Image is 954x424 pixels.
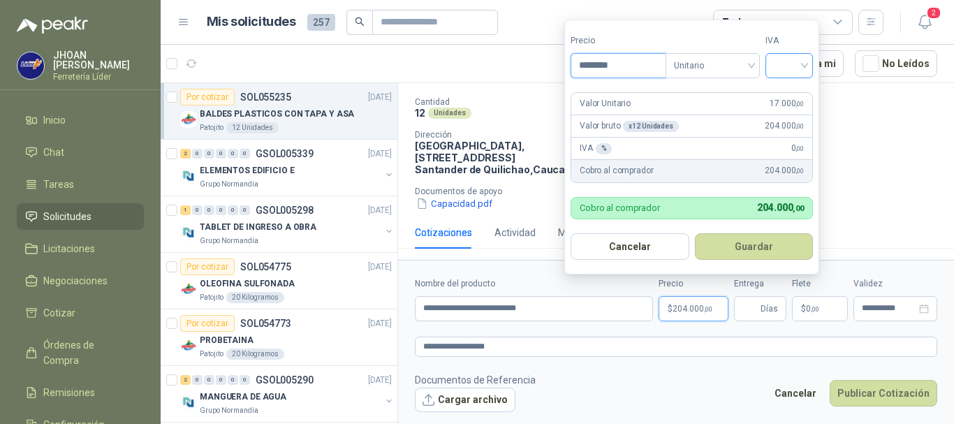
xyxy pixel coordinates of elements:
p: Dirección [415,130,568,140]
a: Inicio [17,107,144,133]
a: Por cotizarSOL055235[DATE] Company LogoBALDES PLASTICOS CON TAPA Y ASAPatojito12 Unidades [161,83,397,140]
div: 2 [180,375,191,385]
div: 0 [240,149,250,159]
p: [DATE] [368,147,392,161]
span: ,00 [793,204,804,213]
p: Ferretería Líder [53,73,144,81]
a: Por cotizarSOL054773[DATE] Company LogoPROBETAINAPatojito20 Kilogramos [161,309,397,366]
div: 1 [180,205,191,215]
a: Por cotizarSOL054775[DATE] Company LogoOLEOFINA SULFONADAPatojito20 Kilogramos [161,253,397,309]
span: Días [761,297,778,321]
button: Cancelar [571,233,689,260]
span: Órdenes de Compra [43,337,131,368]
a: 1 0 0 0 0 0 GSOL005298[DATE] Company LogoTABLET DE INGRESO A OBRAGrupo Normandía [180,202,395,247]
p: Cobro al comprador [580,203,660,212]
p: $ 0,00 [792,296,848,321]
p: Patojito [200,122,223,133]
label: Precio [571,34,666,47]
div: 0 [216,375,226,385]
img: Company Logo [180,224,197,241]
span: ,00 [704,305,712,313]
div: 0 [228,149,238,159]
div: 0 [228,375,238,385]
p: Valor Unitario [580,97,631,110]
span: 204.000 [765,119,804,133]
div: Todas [722,15,751,30]
div: 0 [192,375,203,385]
p: JHOAN [PERSON_NAME] [53,50,144,70]
div: Mensajes [558,225,601,240]
img: Company Logo [180,281,197,298]
div: Unidades [428,108,471,119]
button: Cargar archivo [415,388,515,413]
span: Inicio [43,112,66,128]
p: [DATE] [368,91,392,104]
p: [DATE] [368,317,392,330]
label: IVA [765,34,813,47]
span: 204.000 [673,305,712,313]
span: ,00 [795,122,804,130]
span: Unitario [674,55,751,76]
a: Cotizar [17,300,144,326]
label: Flete [792,277,848,291]
span: 0 [806,305,819,313]
span: 2 [926,6,941,20]
button: No Leídos [855,50,937,77]
a: Remisiones [17,379,144,406]
div: 0 [204,149,214,159]
h1: Mis solicitudes [207,12,296,32]
p: SOL054775 [240,262,291,272]
span: Chat [43,145,64,160]
p: GSOL005298 [256,205,314,215]
a: Licitaciones [17,235,144,262]
span: ,00 [811,305,819,313]
span: ,00 [795,100,804,108]
button: Cancelar [767,380,824,407]
div: 20 Kilogramos [226,292,284,303]
a: Tareas [17,171,144,198]
span: search [355,17,365,27]
p: Cobro al comprador [580,164,653,177]
div: Por cotizar [180,89,235,105]
a: Solicitudes [17,203,144,230]
p: Grupo Normandía [200,235,258,247]
button: Guardar [695,233,814,260]
p: Valor bruto [580,119,679,133]
button: Publicar Cotización [830,380,937,407]
span: Licitaciones [43,241,95,256]
a: Negociaciones [17,268,144,294]
div: 0 [240,375,250,385]
span: Remisiones [43,385,95,400]
img: Company Logo [17,52,44,79]
p: MANGUERA DE AGUA [200,390,286,404]
div: 0 [192,205,203,215]
p: IVA [580,142,612,155]
div: % [596,143,612,154]
a: 2 0 0 0 0 0 GSOL005290[DATE] Company LogoMANGUERA DE AGUAGrupo Normandía [180,372,395,416]
img: Logo peakr [17,17,88,34]
p: OLEOFINA SULFONADA [200,277,295,291]
span: ,00 [795,145,804,152]
div: Actividad [494,225,536,240]
div: Por cotizar [180,315,235,332]
span: Solicitudes [43,209,91,224]
div: 0 [204,375,214,385]
span: 204.000 [765,164,804,177]
p: Cantidad [415,97,598,107]
p: Documentos de Referencia [415,372,536,388]
div: 0 [216,149,226,159]
div: 0 [204,205,214,215]
a: Chat [17,139,144,166]
span: 257 [307,14,335,31]
span: 17.000 [770,97,804,110]
div: 0 [240,205,250,215]
p: TABLET DE INGRESO A OBRA [200,221,316,234]
p: Patojito [200,292,223,303]
img: Company Logo [180,337,197,354]
p: Documentos de apoyo [415,187,948,196]
label: Entrega [734,277,786,291]
img: Company Logo [180,168,197,184]
p: $204.000,00 [659,296,728,321]
p: [DATE] [368,204,392,217]
span: ,00 [795,167,804,175]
